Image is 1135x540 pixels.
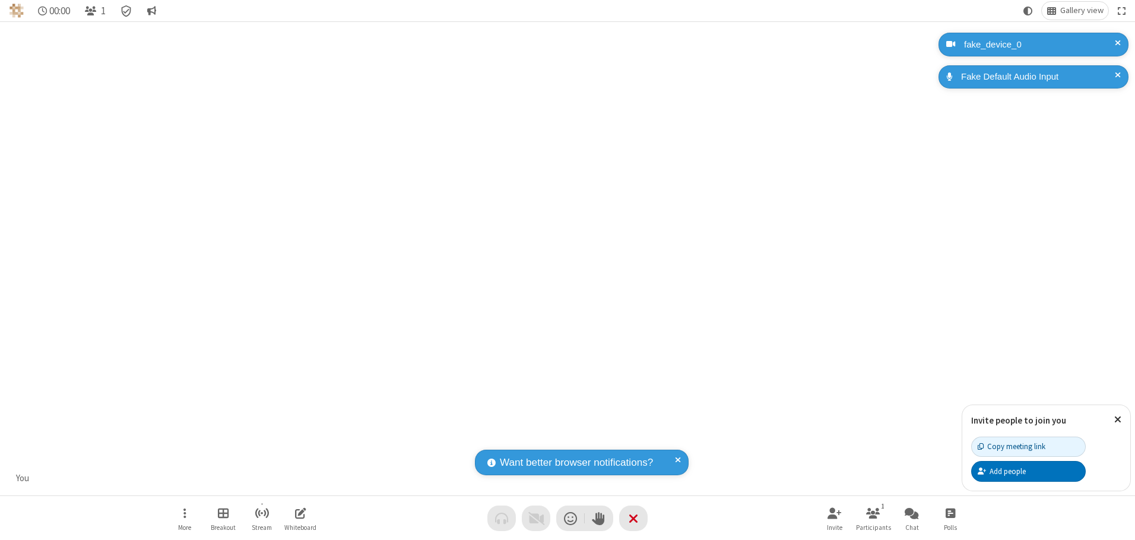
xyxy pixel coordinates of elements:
[971,437,1086,457] button: Copy meeting link
[142,2,161,20] button: Conversation
[978,441,1045,452] div: Copy meeting link
[856,524,891,531] span: Participants
[115,2,138,20] div: Meeting details Encryption enabled
[894,501,930,535] button: Open chat
[252,524,272,531] span: Stream
[971,461,1086,481] button: Add people
[619,506,648,531] button: End or leave meeting
[957,70,1120,84] div: Fake Default Audio Input
[33,2,75,20] div: Timer
[960,38,1120,52] div: fake_device_0
[1105,405,1130,434] button: Close popover
[487,506,516,531] button: Audio problem - check your Internet connection or call by phone
[49,5,70,17] span: 00:00
[283,501,318,535] button: Open shared whiteboard
[1019,2,1038,20] button: Using system theme
[855,501,891,535] button: Open participant list
[9,4,24,18] img: QA Selenium DO NOT DELETE OR CHANGE
[167,501,202,535] button: Open menu
[1060,6,1104,15] span: Gallery view
[933,501,968,535] button: Open poll
[522,506,550,531] button: Video
[211,524,236,531] span: Breakout
[12,472,34,485] div: You
[556,506,585,531] button: Send a reaction
[905,524,919,531] span: Chat
[178,524,191,531] span: More
[1042,2,1108,20] button: Change layout
[827,524,842,531] span: Invite
[500,455,653,470] span: Want better browser notifications?
[944,524,957,531] span: Polls
[80,2,110,20] button: Open participant list
[101,5,106,17] span: 1
[205,501,241,535] button: Manage Breakout Rooms
[878,501,888,511] div: 1
[585,506,613,531] button: Raise hand
[971,415,1066,426] label: Invite people to join you
[244,501,280,535] button: Start streaming
[284,524,316,531] span: Whiteboard
[1113,2,1131,20] button: Fullscreen
[817,501,852,535] button: Invite participants (Alt+I)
